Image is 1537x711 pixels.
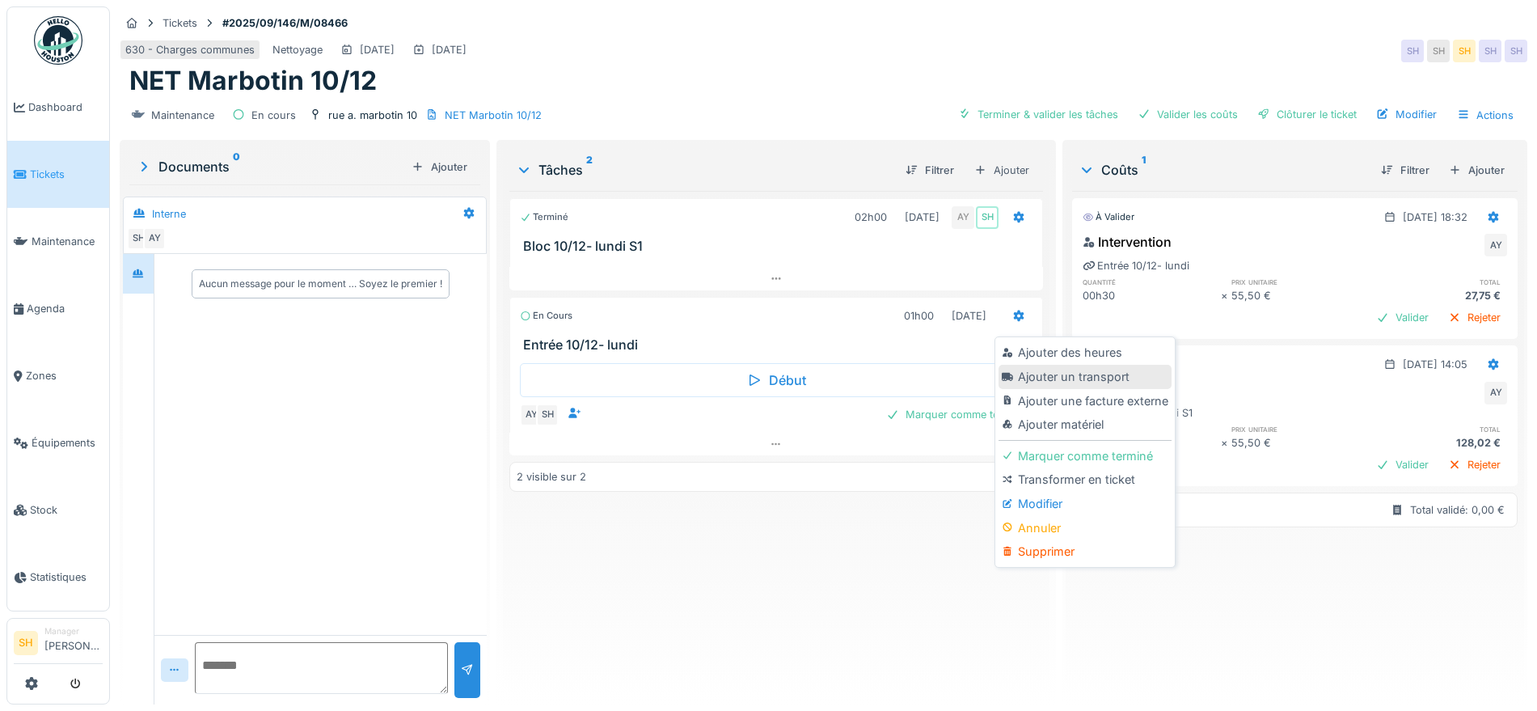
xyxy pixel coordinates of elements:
div: Tickets [163,15,197,31]
div: SH [1401,40,1424,62]
div: SH [1453,40,1476,62]
div: Manager [44,625,103,637]
div: [DATE] [905,209,940,225]
div: [DATE] 14:05 [1403,357,1467,372]
div: Actions [1450,104,1521,127]
div: Rejeter [1442,307,1507,328]
strong: #2025/09/146/M/08466 [216,15,354,31]
div: Clôturer le ticket [1251,104,1363,125]
div: Intervention [1083,232,1172,252]
h6: total [1369,277,1507,287]
div: Entrée 10/12- lundi [1083,258,1189,273]
div: 2 visible sur 2 [517,469,586,485]
h6: prix unitaire [1231,424,1370,434]
h6: prix unitaire [1231,277,1370,287]
div: SH [1479,40,1501,62]
div: Terminer & valider les tâches [952,104,1125,125]
div: Maintenance [151,108,214,123]
div: Marquer comme terminé [999,444,1171,468]
div: En cours [520,309,572,323]
span: Zones [26,368,103,383]
div: Valider [1370,307,1435,328]
span: Statistiques [30,569,103,585]
div: 00h30 [1083,288,1221,303]
div: AY [520,404,543,426]
div: Total validé: 0,00 € [1410,502,1505,518]
div: Ajouter [967,159,1037,182]
div: Tâches [516,160,893,180]
div: Transformer en ticket [999,468,1171,492]
div: [DATE] 18:32 [1403,209,1467,225]
div: NET Marbotin 10/12 [445,108,542,123]
div: Coûts [1079,160,1368,180]
div: Valider les coûts [1131,104,1244,125]
div: Modifier [1370,104,1443,125]
div: AY [1484,234,1507,256]
div: Ajouter des heures [999,341,1171,365]
div: AY [1484,382,1507,404]
div: 128,02 € [1369,435,1507,451]
div: Début [520,363,1032,397]
div: SH [1505,40,1527,62]
div: Modifier [999,492,1171,516]
div: Annuler [999,516,1171,540]
div: [DATE] [952,308,986,324]
span: Dashboard [28,99,103,115]
span: Stock [30,502,103,518]
div: [DATE] [360,42,395,57]
div: SH [1427,40,1450,62]
div: Marquer comme terminé [880,404,1032,425]
div: rue a. marbotin 10 [328,108,417,123]
div: En cours [251,108,296,123]
div: À valider [1083,210,1134,224]
h6: total [1369,424,1507,434]
li: SH [14,631,38,655]
h1: NET Marbotin 10/12 [129,66,377,96]
div: 55,50 € [1231,288,1370,303]
img: Badge_color-CXgf-gQk.svg [34,16,82,65]
div: 02h00 [855,209,887,225]
div: 55,50 € [1231,435,1370,451]
div: Terminé [520,210,568,224]
span: Équipements [32,435,103,451]
div: Filtrer [1374,159,1436,181]
div: AY [143,227,166,250]
div: SH [976,206,999,229]
div: Ajouter matériel [999,413,1171,437]
div: Nettoyage [272,42,323,57]
div: × [1221,435,1231,451]
sup: 2 [586,160,593,180]
div: Supprimer [999,540,1171,564]
sup: 0 [233,157,240,176]
div: AY [952,206,974,229]
div: Ajouter [405,156,474,178]
div: SH [127,227,150,250]
div: Ajouter une facture externe [999,389,1171,413]
div: Aucun message pour le moment … Soyez le premier ! [199,277,442,291]
span: Tickets [30,167,103,182]
span: Agenda [27,301,103,316]
div: Interne [152,206,186,222]
h3: Bloc 10/12- lundi S1 [523,239,1036,254]
h3: Entrée 10/12- lundi [523,337,1036,353]
span: Maintenance [32,234,103,249]
li: [PERSON_NAME] [44,625,103,660]
div: 01h00 [904,308,934,324]
div: [DATE] [432,42,467,57]
div: × [1221,288,1231,303]
div: 27,75 € [1369,288,1507,303]
div: Documents [136,157,405,176]
div: SH [536,404,559,426]
div: Rejeter [1442,454,1507,476]
div: Ajouter un transport [999,365,1171,389]
div: Valider [1370,454,1435,476]
div: 630 - Charges communes [125,42,255,57]
sup: 1 [1142,160,1146,180]
h6: quantité [1083,277,1221,287]
div: Ajouter [1442,159,1511,181]
div: Filtrer [899,159,961,181]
